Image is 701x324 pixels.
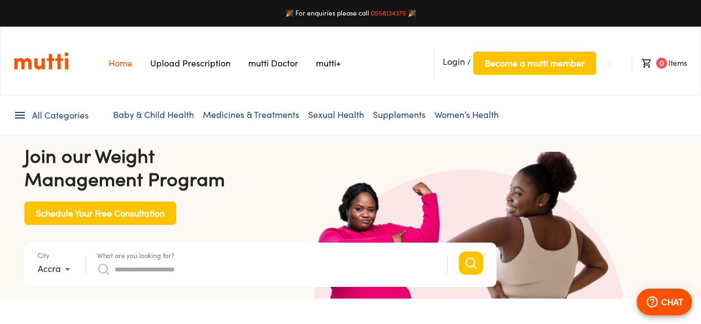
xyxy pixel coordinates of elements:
button: Search [459,251,483,275]
button: CHAT [637,289,692,315]
a: 0558134375 [371,9,406,17]
li: / [434,47,596,79]
div: Accra [38,260,74,278]
a: Link on the logo navigates to HomePage [14,52,69,70]
span: Schedule Your Free Consultation [36,205,165,221]
label: City [38,252,49,259]
button: Become a mutti member [473,52,596,75]
a: Navigates to mutti doctor website [248,58,298,69]
span: 0 [656,58,667,69]
a: Navigates to Home Page [109,58,132,69]
img: Logo [14,52,69,70]
button: Schedule Your Free Consultation [24,202,176,225]
a: Sexual Health [308,109,364,120]
a: Supplements [373,109,426,120]
span: All Categories [32,109,89,122]
a: Women’s Health [434,109,499,120]
span: Login [443,56,465,67]
li: Items [632,53,687,73]
a: Medicines & Treatments [203,109,299,120]
h4: Join our Weight Management Program [24,144,497,191]
a: Schedule Your Free Consultation [24,207,176,217]
label: What are you looking for? [97,252,175,259]
a: Navigates to mutti+ page [316,58,341,69]
a: Navigates to Prescription Upload Page [150,58,231,69]
a: Baby & Child Health [113,109,194,120]
span: Become a mutti member [485,55,585,71]
p: CHAT [661,295,683,308]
